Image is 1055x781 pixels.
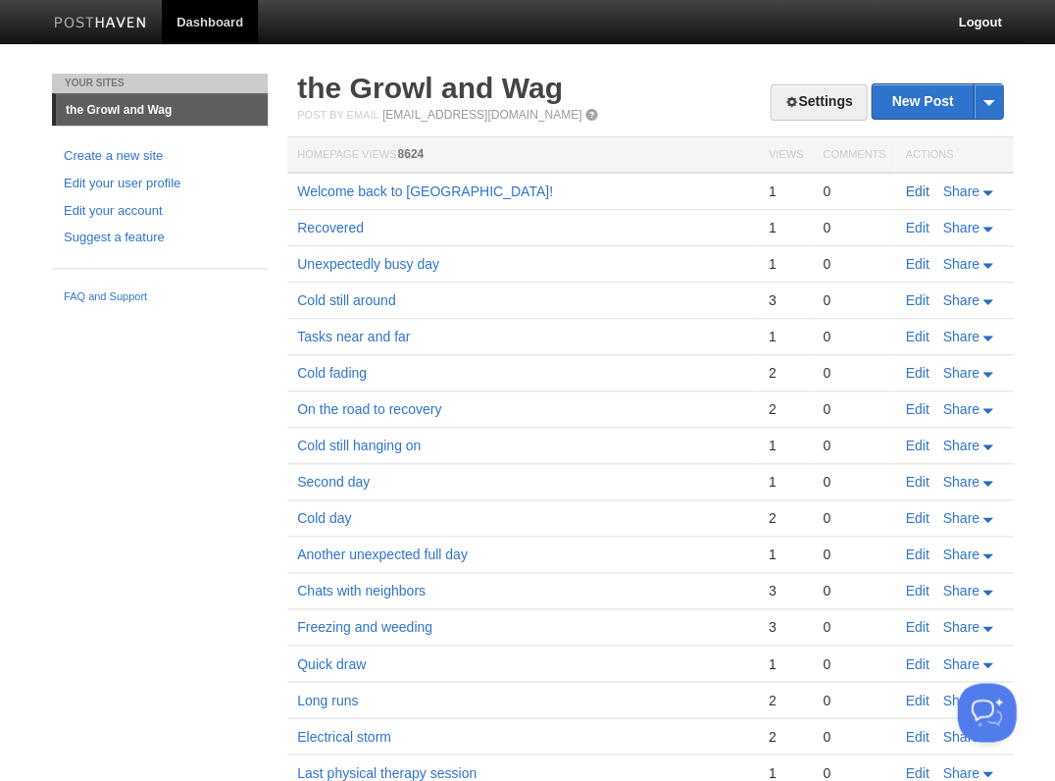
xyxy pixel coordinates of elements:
a: Create a new site [64,146,256,167]
a: Unexpectedly busy day [297,256,439,272]
span: Share [942,365,979,381]
a: Edit [905,183,929,199]
span: Post by Email [297,109,378,121]
img: Posthaven-bar [54,17,147,31]
div: 0 [823,328,885,345]
div: 1 [768,437,802,454]
a: Edit [905,619,929,635]
div: 0 [823,437,885,454]
a: Edit [905,220,929,235]
a: [EMAIL_ADDRESS][DOMAIN_NAME] [382,108,581,122]
a: Edit your user profile [64,174,256,194]
div: 3 [768,618,802,636]
div: 0 [823,219,885,236]
div: 1 [768,763,802,781]
div: 2 [768,727,802,745]
span: Share [942,692,979,707]
iframe: Help Scout Beacon - Open [957,683,1016,742]
span: Share [942,547,979,562]
a: Edit [905,329,929,344]
span: Share [942,619,979,635]
a: On the road to recovery [297,401,441,417]
div: 0 [823,654,885,672]
a: Freezing and weeding [297,619,432,635]
a: Cold still around [297,292,395,308]
span: Share [942,655,979,671]
div: 2 [768,400,802,418]
a: FAQ and Support [64,288,256,306]
a: Recovered [297,220,364,235]
a: the Growl and Wag [297,72,563,104]
span: Share [942,510,979,526]
div: 3 [768,582,802,599]
div: 2 [768,691,802,708]
div: 0 [823,727,885,745]
div: 3 [768,291,802,309]
div: 0 [823,546,885,563]
div: 0 [823,255,885,273]
a: Suggest a feature [64,228,256,248]
div: 2 [768,364,802,382]
a: Second day [297,474,370,490]
div: 1 [768,219,802,236]
div: 0 [823,473,885,491]
a: Another unexpected full day [297,547,468,562]
div: 0 [823,400,885,418]
div: 2 [768,509,802,527]
div: 1 [768,473,802,491]
div: 0 [823,582,885,599]
span: Share [942,292,979,308]
div: 1 [768,654,802,672]
th: Comments [813,137,895,174]
li: Your Sites [52,74,268,93]
a: Edit [905,547,929,562]
a: Edit [905,510,929,526]
a: Long runs [297,692,358,707]
a: Edit [905,256,929,272]
a: Electrical storm [297,728,391,744]
div: 0 [823,291,885,309]
div: 1 [768,546,802,563]
span: Share [942,256,979,272]
a: Edit [905,692,929,707]
div: 0 [823,509,885,527]
a: Edit [905,583,929,599]
a: Quick draw [297,655,366,671]
a: Edit [905,655,929,671]
a: Edit [905,438,929,453]
a: Tasks near and far [297,329,410,344]
span: Share [942,728,979,744]
a: Edit [905,292,929,308]
div: 0 [823,364,885,382]
span: Share [942,401,979,417]
a: Cold fading [297,365,367,381]
div: 1 [768,182,802,200]
a: the Growl and Wag [56,94,268,126]
a: Settings [770,84,867,121]
a: Edit [905,401,929,417]
a: Chats with neighbors [297,583,426,599]
a: Edit [905,764,929,780]
a: Edit your account [64,201,256,222]
a: Edit [905,728,929,744]
th: Views [758,137,812,174]
a: Edit [905,474,929,490]
a: New Post [872,84,1002,119]
span: Share [942,220,979,235]
div: 0 [823,691,885,708]
span: 8624 [397,147,424,161]
div: 0 [823,763,885,781]
span: Share [942,583,979,599]
div: 0 [823,618,885,636]
span: Share [942,438,979,453]
th: Actions [895,137,1013,174]
span: Share [942,764,979,780]
th: Homepage Views [287,137,758,174]
span: Share [942,183,979,199]
span: Share [942,474,979,490]
a: Welcome back to [GEOGRAPHIC_DATA]! [297,183,553,199]
div: 1 [768,255,802,273]
a: Edit [905,365,929,381]
a: Last physical therapy session [297,764,477,780]
span: Share [942,329,979,344]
